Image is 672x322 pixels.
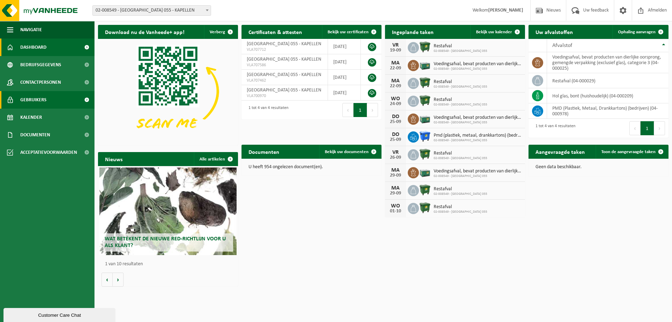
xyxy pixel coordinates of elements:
[105,236,226,248] span: Wat betekent de nieuwe RED-richtlijn voor u als klant?
[328,54,361,70] td: [DATE]
[210,30,225,34] span: Verberg
[328,70,361,85] td: [DATE]
[434,43,487,49] span: Restafval
[488,8,523,13] strong: [PERSON_NAME]
[328,85,361,101] td: [DATE]
[388,114,402,119] div: DO
[20,56,61,74] span: Bedrijfsgegevens
[547,73,668,88] td: restafval (04-000029)
[547,88,668,103] td: hol glas, bont (huishoudelijk) (04-000209)
[470,25,524,39] a: Bekijk uw kalender
[434,121,521,125] span: 02-008549 - [GEOGRAPHIC_DATA] 055
[434,133,521,138] span: Pmd (plastiek, metaal, drankkartons) (bedrijven)
[618,30,656,34] span: Ophaling aanvragen
[434,61,521,67] span: Voedingsafval, bevat producten van dierlijke oorsprong, gemengde verpakking (exc...
[434,103,487,107] span: 02-008549 - [GEOGRAPHIC_DATA] 055
[434,138,521,143] span: 02-008549 - [GEOGRAPHIC_DATA] 055
[434,204,487,210] span: Restafval
[434,67,521,71] span: 02-008549 - [GEOGRAPHIC_DATA] 055
[596,145,668,159] a: Toon de aangevraagde taken
[20,91,47,109] span: Gebruikers
[388,185,402,191] div: MA
[434,97,487,103] span: Restafval
[353,103,367,117] button: 1
[419,130,431,142] img: WB-1100-HPE-BE-01
[3,307,117,322] iframe: chat widget
[535,165,661,170] p: Geen data beschikbaar.
[388,60,402,66] div: MA
[322,25,381,39] a: Bekijk uw certificaten
[20,144,77,161] span: Acceptatievoorwaarden
[328,39,361,54] td: [DATE]
[319,145,381,159] a: Bekijk uw documenten
[434,115,521,121] span: Voedingsafval, bevat producten van dierlijke oorsprong, gemengde verpakking (exc...
[204,25,237,39] button: Verberg
[388,42,402,48] div: VR
[388,155,402,160] div: 26-09
[388,137,402,142] div: 25-09
[388,102,402,107] div: 24-09
[388,209,402,214] div: 01-10
[528,145,592,158] h2: Aangevraagde taken
[247,62,322,68] span: VLA707586
[654,121,665,135] button: Next
[547,103,668,119] td: PMD (Plastiek, Metaal, Drankkartons) (bedrijven) (04-000978)
[419,95,431,107] img: WB-1100-HPE-GN-01
[388,119,402,124] div: 25-09
[388,173,402,178] div: 29-09
[247,93,322,99] span: VLA700970
[552,43,572,48] span: Afvalstof
[92,5,211,16] span: 02-008549 - CARREFOUR KAPELLEN 055 - KAPELLEN
[93,6,211,15] span: 02-008549 - CARREFOUR KAPELLEN 055 - KAPELLEN
[342,103,353,117] button: Previous
[99,167,237,255] a: Wat betekent de nieuwe RED-richtlijn voor u als klant?
[434,174,521,178] span: 02-008549 - [GEOGRAPHIC_DATA] 055
[434,49,487,53] span: 02-008549 - [GEOGRAPHIC_DATA] 055
[388,48,402,53] div: 19-09
[434,169,521,174] span: Voedingsafval, bevat producten van dierlijke oorsprong, gemengde verpakking (exc...
[247,78,322,83] span: VLA707462
[20,74,61,91] span: Contactpersonen
[367,103,378,117] button: Next
[434,186,487,192] span: Restafval
[388,203,402,209] div: WO
[528,25,580,39] h2: Uw afvalstoffen
[388,84,402,89] div: 22-09
[434,156,487,160] span: 02-008549 - [GEOGRAPHIC_DATA] 055
[20,39,47,56] span: Dashboard
[434,79,487,85] span: Restafval
[419,112,431,124] img: PB-LB-0680-HPE-GN-01
[241,25,309,39] h2: Certificaten & attesten
[388,167,402,173] div: MA
[388,66,402,71] div: 22-09
[247,47,322,53] span: VLA707712
[419,77,431,89] img: WB-1100-HPE-GN-01
[612,25,668,39] a: Ophaling aanvragen
[20,109,42,126] span: Kalender
[388,191,402,196] div: 29-09
[419,41,431,53] img: WB-1100-HPE-GN-01
[601,150,656,154] span: Toon de aangevraagde taken
[247,41,321,47] span: [GEOGRAPHIC_DATA] 055 - KAPELLEN
[532,121,575,136] div: 1 tot 4 van 4 resultaten
[419,148,431,160] img: WB-1100-HPE-GN-01
[20,21,42,39] span: Navigatie
[388,132,402,137] div: DO
[419,184,431,196] img: WB-1100-HPE-GN-01
[434,151,487,156] span: Restafval
[629,121,640,135] button: Previous
[113,273,124,287] button: Volgende
[105,262,234,267] p: 1 van 10 resultaten
[547,52,668,73] td: voedingsafval, bevat producten van dierlijke oorsprong, gemengde verpakking (exclusief glas), cat...
[98,25,191,39] h2: Download nu de Vanheede+ app!
[388,96,402,102] div: WO
[419,166,431,178] img: PB-LB-0680-HPE-GN-01
[194,152,237,166] a: Alle artikelen
[419,59,431,71] img: PB-LB-0680-HPE-GN-01
[98,39,238,144] img: Download de VHEPlus App
[241,145,286,158] h2: Documenten
[20,126,50,144] span: Documenten
[434,210,487,214] span: 02-008549 - [GEOGRAPHIC_DATA] 055
[434,192,487,196] span: 02-008549 - [GEOGRAPHIC_DATA] 055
